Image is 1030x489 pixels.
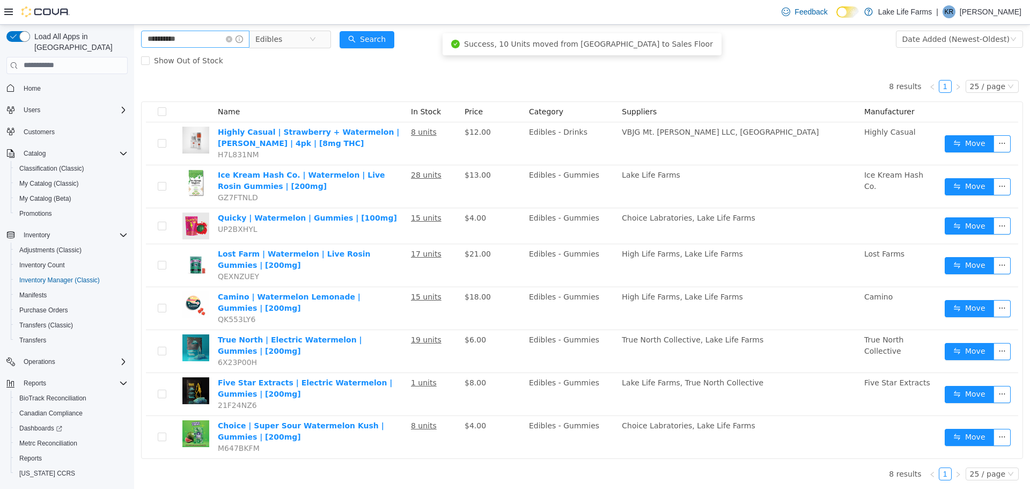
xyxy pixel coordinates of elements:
[488,146,546,155] span: Lake Life Farms
[836,443,871,455] div: 25 / page
[48,396,75,422] img: Choice | Super Sour Watermelon Kush | Gummies | [200mg] hero shot
[488,354,629,362] span: Lake Life Farms, True North Collective
[84,83,106,91] span: Name
[24,84,41,93] span: Home
[24,149,46,158] span: Catalog
[19,147,128,160] span: Catalog
[24,379,46,388] span: Reports
[15,207,56,220] a: Promotions
[19,147,50,160] button: Catalog
[2,228,132,243] button: Inventory
[19,209,52,218] span: Promotions
[21,6,70,17] img: Cova
[121,6,148,23] span: Edibles
[11,466,132,481] button: [US_STATE] CCRS
[84,333,123,342] span: 6X23P00H
[859,275,877,293] button: icon: ellipsis
[876,11,882,19] i: icon: down
[330,103,357,112] span: $12.00
[391,184,483,220] td: Edibles - Gummies
[795,59,801,65] i: icon: left
[16,32,93,40] span: Show Out of Stock
[84,189,263,198] a: Quicky | Watermelon | Gummies | [100mg]
[859,318,877,335] button: icon: ellipsis
[15,244,128,257] span: Adjustments (Classic)
[15,192,76,205] a: My Catalog (Beta)
[84,200,123,209] span: UP2BXHYL
[11,406,132,421] button: Canadian Compliance
[836,56,871,68] div: 25 / page
[391,262,483,305] td: Edibles - Gummies
[84,268,226,288] a: Camino | Watermelon Lemonade | Gummies | [200mg]
[277,83,307,91] span: In Stock
[960,5,1021,18] p: [PERSON_NAME]
[330,225,357,233] span: $21.00
[330,189,352,198] span: $4.00
[755,55,787,68] li: 8 results
[488,189,621,198] span: Choice Labratories, Lake Life Farms
[11,258,132,273] button: Inventory Count
[19,469,75,478] span: [US_STATE] CCRS
[777,1,832,23] a: Feedback
[19,424,62,433] span: Dashboards
[19,82,128,95] span: Home
[277,268,307,276] u: 15 units
[11,436,132,451] button: Metrc Reconciliation
[30,31,128,53] span: Load All Apps in [GEOGRAPHIC_DATA]
[730,268,759,276] span: Camino
[19,291,47,300] span: Manifests
[19,82,45,95] a: Home
[15,289,128,302] span: Manifests
[391,305,483,348] td: Edibles - Gummies
[11,161,132,176] button: Classification (Classic)
[24,357,55,366] span: Operations
[2,376,132,391] button: Reports
[15,259,128,272] span: Inventory Count
[84,290,121,299] span: QK553LY6
[811,318,860,335] button: icon: swapMove
[19,377,50,390] button: Reports
[811,111,860,128] button: icon: swapMove
[15,177,128,190] span: My Catalog (Classic)
[330,397,352,405] span: $4.00
[805,56,817,68] a: 1
[488,83,523,91] span: Suppliers
[19,229,54,242] button: Inventory
[811,193,860,210] button: icon: swapMove
[11,451,132,466] button: Reports
[805,443,818,456] li: 1
[15,162,89,175] a: Classification (Classic)
[330,15,579,24] span: Success, 10 Units moved from [GEOGRAPHIC_DATA] to Sales Floor
[2,354,132,369] button: Operations
[15,437,128,450] span: Metrc Reconciliation
[48,224,75,251] img: Lost Farm | Watermelon | Live Rosin Gummies | [200mg] hero shot
[11,333,132,348] button: Transfers
[24,106,40,114] span: Users
[15,392,128,405] span: BioTrack Reconciliation
[15,177,83,190] a: My Catalog (Classic)
[792,443,805,456] li: Previous Page
[24,231,50,239] span: Inventory
[836,6,859,18] input: Dark Mode
[11,243,132,258] button: Adjustments (Classic)
[19,276,100,284] span: Inventory Manager (Classic)
[2,124,132,140] button: Customers
[19,104,128,116] span: Users
[84,169,124,177] span: GZ7FTNLD
[15,244,86,257] a: Adjustments (Classic)
[19,229,128,242] span: Inventory
[15,207,128,220] span: Promotions
[15,289,51,302] a: Manifests
[15,407,128,420] span: Canadian Compliance
[2,103,132,118] button: Users
[391,98,483,141] td: Edibles - Drinks
[811,361,860,378] button: icon: swapMove
[795,447,801,453] i: icon: left
[19,104,45,116] button: Users
[277,225,307,233] u: 17 units
[11,391,132,406] button: BioTrack Reconciliation
[19,246,82,254] span: Adjustments (Classic)
[15,452,128,465] span: Reports
[205,6,260,24] button: icon: searchSearch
